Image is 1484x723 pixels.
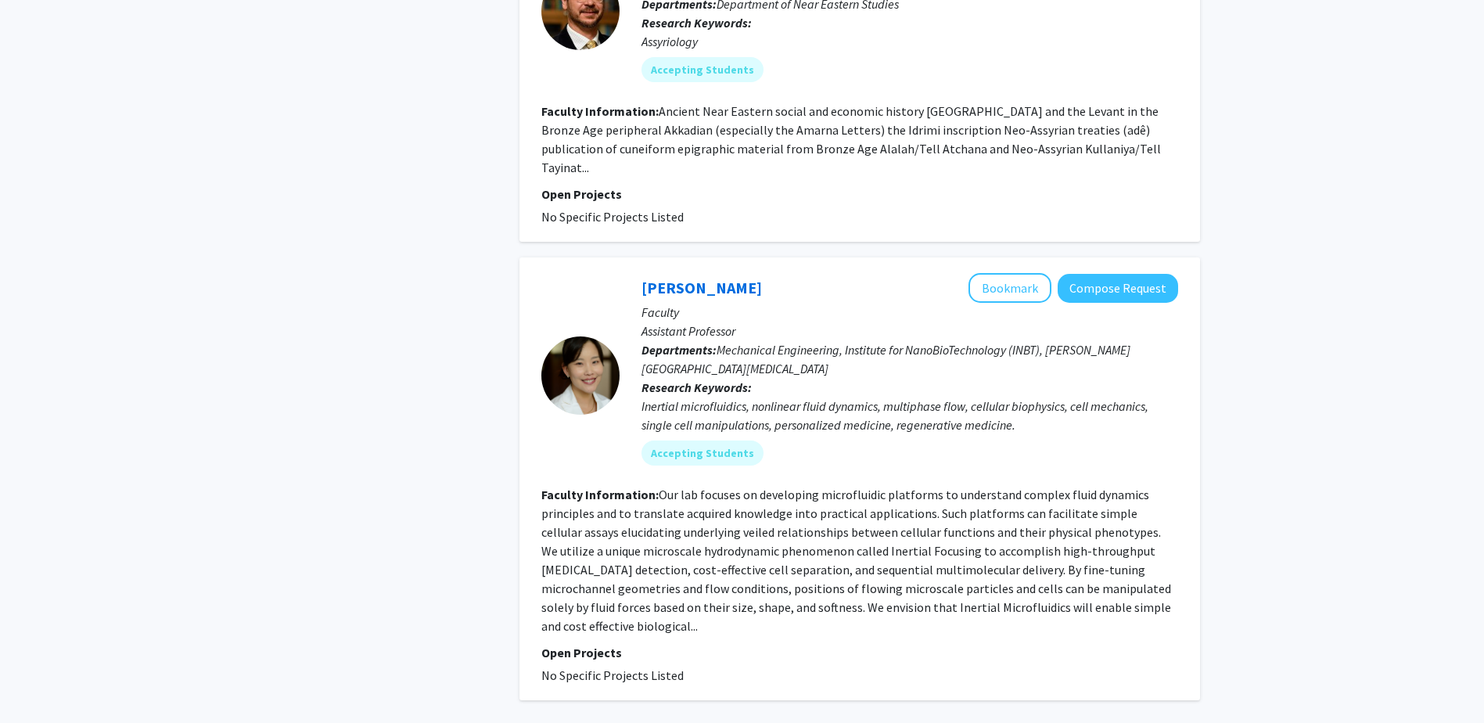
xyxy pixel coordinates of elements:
[641,322,1178,340] p: Assistant Professor
[641,15,752,31] b: Research Keywords:
[541,103,1161,175] fg-read-more: Ancient Near Eastern social and economic history [GEOGRAPHIC_DATA] and the Levant in the Bronze A...
[1058,274,1178,303] button: Compose Request to Claire Hur
[541,667,684,683] span: No Specific Projects Listed
[541,185,1178,203] p: Open Projects
[968,273,1051,303] button: Add Claire Hur to Bookmarks
[641,278,762,297] a: [PERSON_NAME]
[541,487,659,502] b: Faculty Information:
[641,441,764,466] mat-chip: Accepting Students
[541,643,1178,662] p: Open Projects
[641,57,764,82] mat-chip: Accepting Students
[641,32,1178,51] div: Assyriology
[641,342,717,358] b: Departments:
[541,209,684,225] span: No Specific Projects Listed
[641,379,752,395] b: Research Keywords:
[641,303,1178,322] p: Faculty
[12,653,66,711] iframe: Chat
[541,487,1171,634] fg-read-more: Our lab focuses on developing microfluidic platforms to understand complex fluid dynamics princip...
[641,342,1130,376] span: Mechanical Engineering, Institute for NanoBioTechnology (INBT), [PERSON_NAME][GEOGRAPHIC_DATA][ME...
[641,397,1178,434] div: Inertial microfluidics, nonlinear fluid dynamics, multiphase flow, cellular biophysics, cell mech...
[541,103,659,119] b: Faculty Information:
